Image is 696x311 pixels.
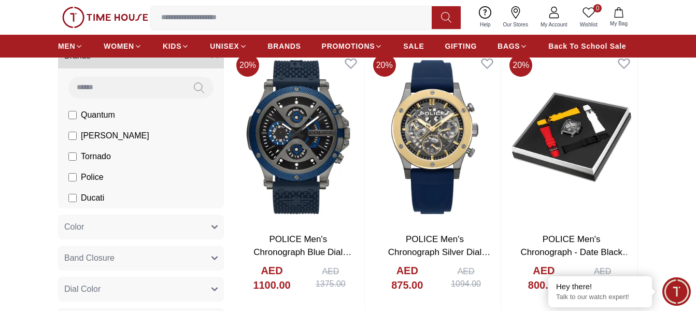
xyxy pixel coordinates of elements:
span: PROMOTIONS [322,41,375,51]
div: AED 1094.00 [442,265,491,290]
a: BAGS [498,37,528,55]
span: BRANDS [268,41,301,51]
img: ... [62,7,148,29]
a: GIFTING [445,37,477,55]
input: [PERSON_NAME] [68,132,77,140]
a: Back To School Sale [548,37,626,55]
button: Band Closure [58,246,224,271]
div: Chat Widget [662,277,691,306]
h4: AED 1100.00 [243,263,301,292]
span: BAGS [498,41,520,51]
span: MEN [58,41,75,51]
a: PROMOTIONS [322,37,383,55]
input: Ducati [68,194,77,202]
span: Ducati [81,192,104,204]
img: POLICE Men's Chronograph - Date Black Dial Watch - PEWGO0052402-SET [505,50,637,224]
input: Police [68,173,77,181]
span: My Account [536,21,572,29]
a: 0Wishlist [574,4,604,31]
a: MEN [58,37,83,55]
img: POLICE Men's Chronograph Silver Dial Watch - PEWJQ0006406 [369,50,501,224]
span: SALE [403,41,424,51]
span: Wishlist [576,21,602,29]
input: Tornado [68,152,77,161]
span: KIDS [163,41,181,51]
span: [PERSON_NAME] [81,130,149,142]
div: AED 1000.00 [578,265,628,290]
img: POLICE Men's Chronograph Blue Dial Watch - PEWJQ2110503 [232,50,364,224]
span: Police [81,171,104,183]
span: GIFTING [445,41,477,51]
input: Quantum [68,111,77,119]
span: WOMEN [104,41,134,51]
div: Hey there! [556,281,644,292]
span: Help [476,21,495,29]
span: Back To School Sale [548,41,626,51]
h4: AED 875.00 [379,263,435,292]
button: Color [58,215,224,239]
button: My Bag [604,5,634,30]
a: KIDS [163,37,189,55]
a: UNISEX [210,37,247,55]
button: Dial Color [58,277,224,302]
span: Our Stores [499,21,532,29]
a: Help [474,4,497,31]
div: AED 1375.00 [307,265,354,290]
a: SALE [403,37,424,55]
a: POLICE Men's Chronograph - Date Black Dial Watch - PEWGO0052402-SET [520,234,631,284]
a: Our Stores [497,4,534,31]
span: My Bag [606,20,632,27]
span: Quantum [81,109,115,121]
span: Band Closure [64,252,115,264]
span: 20 % [509,54,532,77]
a: WOMEN [104,37,142,55]
h4: AED 800.00 [516,263,572,292]
a: POLICE Men's Chronograph Blue Dial Watch - PEWJQ2110503 [249,234,352,271]
a: POLICE Men's Chronograph Silver Dial Watch - PEWJQ0006406 [386,234,490,271]
span: Tornado [81,150,111,163]
span: Color [64,221,84,233]
span: Dial Color [64,283,101,295]
span: 20 % [236,54,259,77]
a: BRANDS [268,37,301,55]
span: UNISEX [210,41,239,51]
span: 0 [593,4,602,12]
span: 20 % [373,54,396,77]
p: Talk to our watch expert! [556,293,644,302]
